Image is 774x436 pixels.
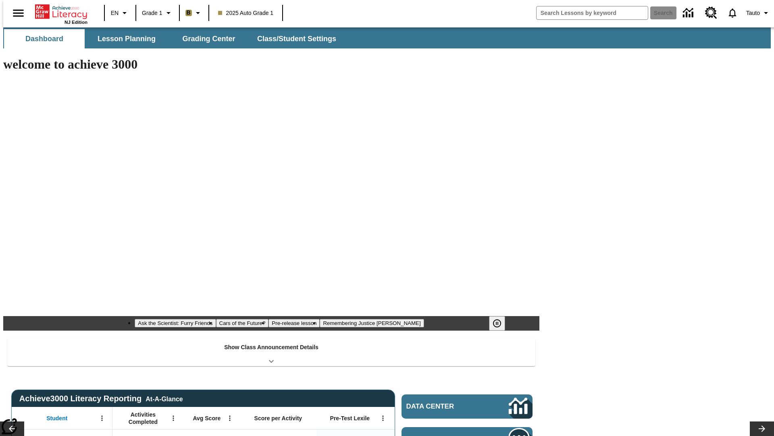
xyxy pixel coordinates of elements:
[3,57,539,72] h1: welcome to achieve 3000
[6,1,30,25] button: Open side menu
[111,9,119,17] span: EN
[537,6,648,19] input: search field
[142,9,162,17] span: Grade 1
[743,6,774,20] button: Profile/Settings
[46,415,67,422] span: Student
[7,338,535,366] div: Show Class Announcement Details
[257,34,336,44] span: Class/Student Settings
[135,319,216,327] button: Slide 1 Ask the Scientist: Furry Friends
[169,29,249,48] button: Grading Center
[98,34,156,44] span: Lesson Planning
[107,6,133,20] button: Language: EN, Select a language
[406,402,482,411] span: Data Center
[3,27,771,48] div: SubNavbar
[320,319,424,327] button: Slide 4 Remembering Justice O'Connor
[182,6,206,20] button: Boost Class color is light brown. Change class color
[224,343,318,352] p: Show Class Announcement Details
[25,34,63,44] span: Dashboard
[4,29,85,48] button: Dashboard
[96,412,108,424] button: Open Menu
[377,412,389,424] button: Open Menu
[146,394,183,403] div: At-A-Glance
[489,316,505,331] button: Pause
[402,394,533,419] a: Data Center
[167,412,179,424] button: Open Menu
[187,8,191,18] span: B
[64,20,87,25] span: NJ Edition
[216,319,269,327] button: Slide 2 Cars of the Future?
[35,4,87,20] a: Home
[224,412,236,424] button: Open Menu
[746,9,760,17] span: Tauto
[19,394,183,403] span: Achieve3000 Literacy Reporting
[251,29,343,48] button: Class/Student Settings
[268,319,320,327] button: Slide 3 Pre-release lesson
[3,29,343,48] div: SubNavbar
[139,6,177,20] button: Grade: Grade 1, Select a grade
[750,421,774,436] button: Lesson carousel, Next
[117,411,170,426] span: Activities Completed
[254,415,302,422] span: Score per Activity
[700,2,722,24] a: Resource Center, Will open in new tab
[218,9,274,17] span: 2025 Auto Grade 1
[86,29,167,48] button: Lesson Planning
[182,34,235,44] span: Grading Center
[489,316,513,331] div: Pause
[330,415,370,422] span: Pre-Test Lexile
[193,415,221,422] span: Avg Score
[35,3,87,25] div: Home
[678,2,700,24] a: Data Center
[722,2,743,23] a: Notifications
